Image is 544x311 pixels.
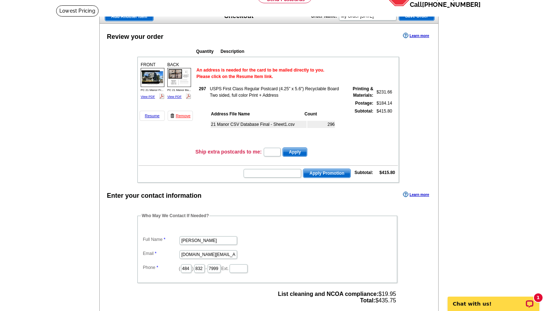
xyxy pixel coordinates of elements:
[167,95,182,99] a: View PDF
[141,212,209,219] legend: Who May We Contact If Needed?
[443,288,544,311] iframe: LiveChat chat widget
[375,85,393,99] td: $231.66
[210,110,303,118] th: Address File Name
[143,250,179,257] label: Email
[353,86,373,98] strong: Printing & Materials:
[143,236,179,243] label: Full Name
[141,262,394,274] dd: ( ) - Ext.
[143,264,179,271] label: Phone
[403,33,429,38] a: Learn more
[278,291,396,304] span: $19.95 $435.75
[210,121,307,128] td: 21 Manor CSV Database Final - Sheet1.csv
[220,48,352,55] th: Description
[360,297,375,303] strong: Total:
[196,48,219,55] th: Quantity
[380,170,395,175] strong: $415.80
[105,12,153,21] span: Add Another Item
[375,108,393,145] td: $415.80
[209,85,345,99] td: USPS First Class Regular Postcard (4.25" x 5.6") Recyclable Board Two sided, full color Print + A...
[186,93,191,99] img: pdf_logo.png
[355,101,373,106] strong: Postage:
[105,12,154,21] a: Add Another Item
[422,1,481,8] a: [PHONE_NUMBER]
[107,191,201,201] div: Enter your contact information
[167,68,191,87] img: small-thumb.jpg
[107,32,163,42] div: Review your order
[168,111,193,121] a: Remove
[167,88,191,92] span: PC 21 Manor Ba...
[170,114,174,118] img: trashcan-icon.gif
[375,100,393,107] td: $184.14
[403,192,429,197] a: Learn more
[303,169,351,178] button: Apply Promotion
[278,291,378,297] strong: List cleaning and NCOA compliance:
[140,111,165,121] a: Resume
[282,147,307,157] button: Apply
[141,95,155,99] a: View PDF
[199,86,206,91] strong: 297
[140,60,166,101] div: FRONT
[141,68,164,87] img: small-thumb.jpg
[141,88,163,92] span: PC 21 Manor Fr...
[354,170,373,175] strong: Subtotal:
[307,121,335,128] td: 296
[304,110,335,118] th: Count
[159,93,164,99] img: pdf_logo.png
[355,109,373,114] strong: Subtotal:
[166,60,192,101] div: BACK
[195,148,262,155] h3: Ship extra postcards to me:
[410,1,481,8] span: Call
[196,67,373,80] p: An address is needed for the card to be mailed directly to you. Please click on the Resume Item l...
